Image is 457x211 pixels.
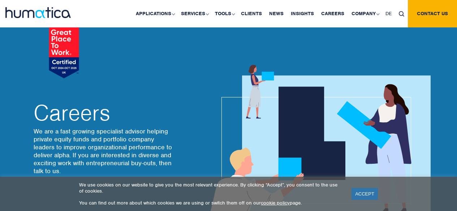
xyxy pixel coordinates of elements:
img: logo [5,7,71,18]
p: You can find out more about which cookies we are using or switch them off on our page. [79,200,342,206]
p: We are a fast growing specialist advisor helping private equity funds and portfolio company leade... [34,127,174,175]
h2: Careers [34,102,174,124]
a: ACCEPT [352,188,378,200]
span: DE [385,10,392,17]
a: cookie policy [261,200,290,206]
img: search_icon [399,11,404,17]
p: We use cookies on our website to give you the most relevant experience. By clicking “Accept”, you... [79,182,342,194]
